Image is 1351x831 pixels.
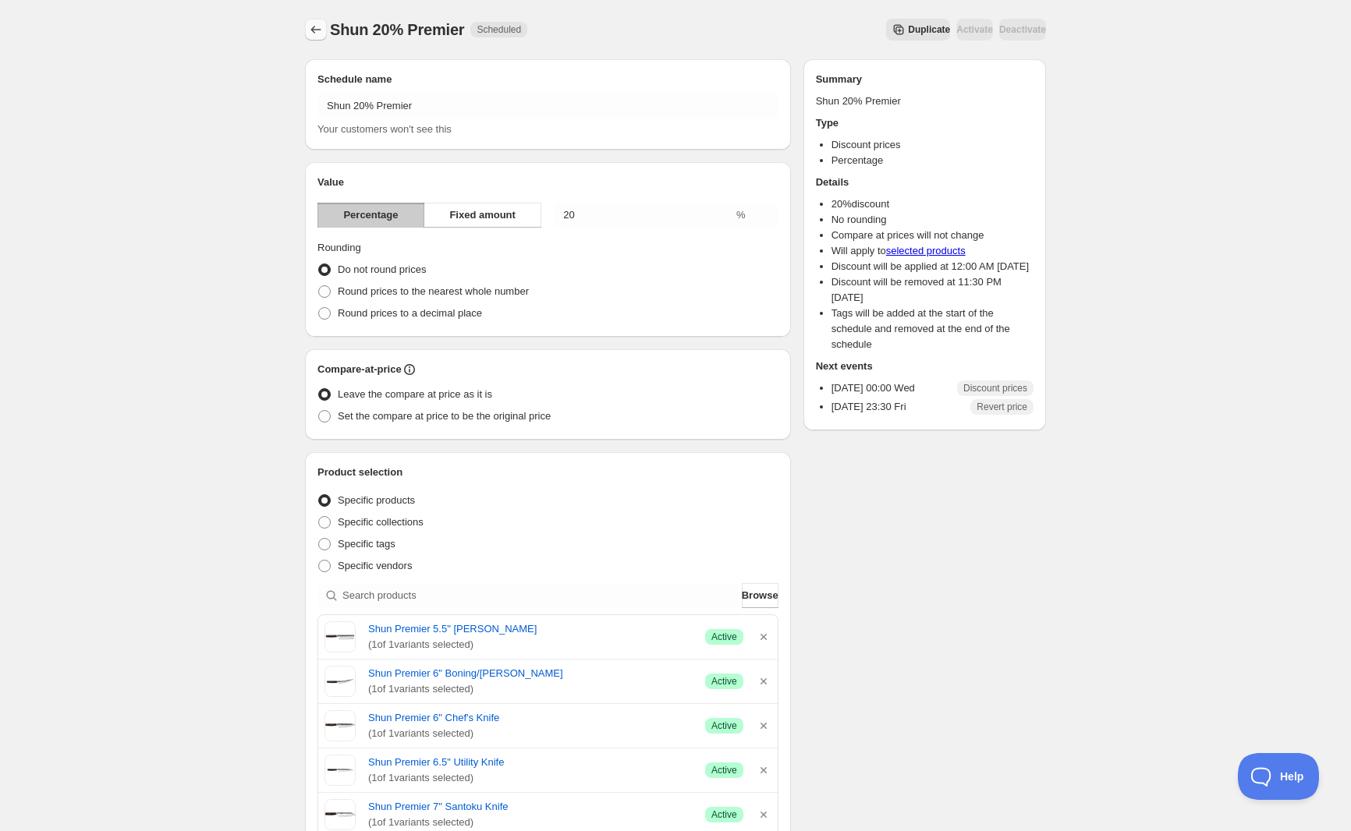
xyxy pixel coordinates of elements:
button: Browse [742,583,778,608]
h2: Schedule name [317,72,778,87]
span: % [736,209,746,221]
span: Active [711,675,737,688]
span: Specific products [338,494,415,506]
span: Leave the compare at price as it is [338,388,492,400]
h2: Type [816,115,1034,131]
h2: Product selection [317,465,778,480]
a: Shun Premier 7" Santoku Knife [368,799,693,815]
a: Shun Premier 6.5" Utility Knife [368,755,693,770]
iframe: Toggle Customer Support [1238,753,1320,800]
button: Secondary action label [886,19,950,41]
li: Will apply to [832,243,1034,259]
button: Schedules [305,19,327,41]
p: Shun 20% Premier [816,94,1034,109]
span: ( 1 of 1 variants selected) [368,815,693,830]
img: Shun Premier 7" Santoku Knife Kitchen Knives 12029828 [324,799,356,830]
p: [DATE] 00:00 Wed [832,380,915,396]
span: Fixed amount [449,207,516,223]
h2: Details [816,175,1034,190]
li: Compare at prices will not change [832,228,1034,243]
span: Active [711,808,737,821]
span: Duplicate [908,23,950,36]
li: No rounding [832,212,1034,228]
a: Shun Premier 6" Boning/[PERSON_NAME] [368,666,693,681]
img: Shun Premier 6.5" Utility Knife Kitchen Knives 12028928 [324,755,356,786]
span: Specific vendors [338,560,412,571]
button: Fixed amount [424,203,541,228]
span: Do not round prices [338,263,426,275]
a: Shun Premier 5.5" [PERSON_NAME] [368,621,693,637]
span: Your customers won't see this [317,123,452,135]
span: Shun 20% Premier [330,21,464,38]
span: Active [711,631,737,643]
h2: Summary [816,72,1034,87]
li: 20 % discount [832,196,1034,212]
p: [DATE] 23:30 Fri [832,399,906,415]
span: Browse [742,588,778,603]
a: Shun Premier 6" Chef's Knife [368,710,693,726]
span: Scheduled [477,23,521,36]
img: Shun Premier 5.5" Nakiri Knife Kitchen Knives 12031767 [324,621,356,652]
span: Set the compare at price to be the original price [338,410,551,422]
li: Discount will be removed at 11:30 PM [DATE] [832,274,1034,306]
span: ( 1 of 1 variants selected) [368,637,693,652]
button: Percentage [317,203,424,228]
span: Revert price [977,401,1027,413]
span: Active [711,764,737,776]
span: Round prices to the nearest whole number [338,285,529,297]
li: Discount prices [832,137,1034,153]
span: Rounding [317,242,361,253]
span: ( 1 of 1 variants selected) [368,770,693,786]
span: Specific collections [338,516,424,528]
span: ( 1 of 1 variants selected) [368,681,693,697]
h2: Value [317,175,778,190]
span: Specific tags [338,538,395,550]
input: Search products [342,583,739,608]
a: selected products [886,245,966,256]
img: Shun Premier 6" Chef's Knife Kitchen Knives 12030736 [324,710,356,741]
span: Round prices to a decimal place [338,307,482,319]
img: Shun Premier 6" Boning/Fillet Knife Kitchen Knives 12028932 [324,666,356,697]
li: Tags will be added at the start of the schedule and removed at the end of the schedule [832,306,1034,352]
span: Percentage [343,207,398,223]
li: Discount will be applied at 12:00 AM [DATE] [832,259,1034,274]
span: Active [711,720,737,732]
span: Discount prices [963,382,1027,394]
h2: Compare-at-price [317,362,402,377]
h2: Next events [816,359,1034,374]
li: Percentage [832,153,1034,168]
span: ( 1 of 1 variants selected) [368,726,693,741]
